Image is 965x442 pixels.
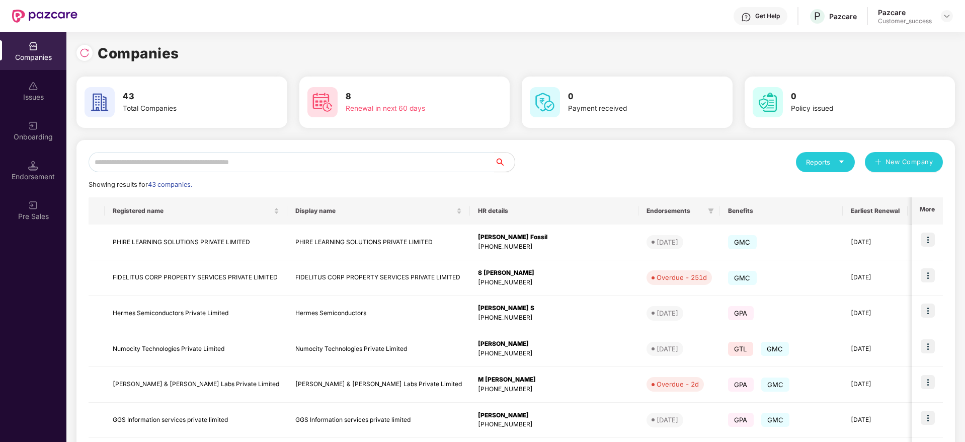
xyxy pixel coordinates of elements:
[943,12,951,20] img: svg+xml;base64,PHN2ZyBpZD0iRHJvcGRvd24tMzJ4MzIiIHhtbG5zPSJodHRwOi8vd3d3LnczLm9yZy8yMDAwL3N2ZyIgd2...
[886,157,933,167] span: New Company
[568,90,695,103] h3: 0
[123,90,250,103] h3: 43
[753,87,783,117] img: svg+xml;base64,PHN2ZyB4bWxucz0iaHR0cDovL3d3dy53My5vcmcvMjAwMC9zdmciIHdpZHRoPSI2MCIgaGVpZ2h0PSI2MC...
[908,197,951,225] th: Issues
[287,197,470,225] th: Display name
[843,260,908,296] td: [DATE]
[287,331,470,367] td: Numocity Technologies Private Limited
[494,152,515,172] button: search
[79,48,90,58] img: svg+xml;base64,PHN2ZyBpZD0iUmVsb2FkLTMyeDMyIiB4bWxucz0iaHR0cDovL3d3dy53My5vcmcvMjAwMC9zdmciIHdpZH...
[105,260,287,296] td: FIDELITUS CORP PROPERTY SERVICES PRIVATE LIMITED
[755,12,780,20] div: Get Help
[791,103,918,114] div: Policy issued
[657,344,678,354] div: [DATE]
[28,200,38,210] img: svg+xml;base64,PHN2ZyB3aWR0aD0iMjAiIGhlaWdodD0iMjAiIHZpZXdCb3g9IjAgMCAyMCAyMCIgZmlsbD0ibm9uZSIgeG...
[657,272,707,282] div: Overdue - 251d
[728,378,754,392] span: GPA
[843,331,908,367] td: [DATE]
[843,296,908,331] td: [DATE]
[878,17,932,25] div: Customer_success
[921,375,935,389] img: icon
[728,271,757,285] span: GMC
[295,207,454,215] span: Display name
[761,342,789,356] span: GMC
[478,278,630,287] div: [PHONE_NUMBER]
[287,296,470,331] td: Hermes Semiconductors
[287,367,470,403] td: [PERSON_NAME] & [PERSON_NAME] Labs Private Limited
[865,152,943,172] button: plusNew Company
[478,233,630,242] div: [PERSON_NAME] Fossil
[875,159,881,167] span: plus
[478,411,630,420] div: [PERSON_NAME]
[105,331,287,367] td: Numocity Technologies Private Limited
[12,10,77,23] img: New Pazcare Logo
[478,268,630,278] div: S [PERSON_NAME]
[921,304,935,318] img: icon
[647,207,704,215] span: Endorsements
[838,159,845,165] span: caret-down
[89,181,192,188] span: Showing results for
[28,81,38,91] img: svg+xml;base64,PHN2ZyBpZD0iSXNzdWVzX2Rpc2FibGVkIiB4bWxucz0iaHR0cDovL3d3dy53My5vcmcvMjAwMC9zdmciIH...
[708,208,714,214] span: filter
[113,207,272,215] span: Registered name
[843,403,908,438] td: [DATE]
[478,313,630,323] div: [PHONE_NUMBER]
[829,12,857,21] div: Pazcare
[657,379,699,389] div: Overdue - 2d
[761,413,790,427] span: GMC
[307,87,338,117] img: svg+xml;base64,PHN2ZyB4bWxucz0iaHR0cDovL3d3dy53My5vcmcvMjAwMC9zdmciIHdpZHRoPSI2MCIgaGVpZ2h0PSI2MC...
[105,296,287,331] td: Hermes Semiconductors Private Limited
[791,90,918,103] h3: 0
[741,12,751,22] img: svg+xml;base64,PHN2ZyBpZD0iSGVscC0zMngzMiIgeG1sbnM9Imh0dHA6Ly93d3cudzMub3JnLzIwMDAvc3ZnIiB3aWR0aD...
[28,41,38,51] img: svg+xml;base64,PHN2ZyBpZD0iQ29tcGFuaWVzIiB4bWxucz0iaHR0cDovL3d3dy53My5vcmcvMjAwMC9zdmciIHdpZHRoPS...
[478,349,630,358] div: [PHONE_NUMBER]
[878,8,932,17] div: Pazcare
[287,403,470,438] td: GGS Information services private limited
[814,10,821,22] span: P
[720,197,843,225] th: Benefits
[657,237,678,247] div: [DATE]
[105,197,287,225] th: Registered name
[761,378,790,392] span: GMC
[105,367,287,403] td: [PERSON_NAME] & [PERSON_NAME] Labs Private Limited
[478,304,630,313] div: [PERSON_NAME] S
[478,242,630,252] div: [PHONE_NUMBER]
[123,103,250,114] div: Total Companies
[478,375,630,385] div: M [PERSON_NAME]
[85,87,115,117] img: svg+xml;base64,PHN2ZyB4bWxucz0iaHR0cDovL3d3dy53My5vcmcvMjAwMC9zdmciIHdpZHRoPSI2MCIgaGVpZ2h0PSI2MC...
[470,197,638,225] th: HR details
[346,90,472,103] h3: 8
[287,225,470,260] td: PHIRE LEARNING SOLUTIONS PRIVATE LIMITED
[657,415,678,425] div: [DATE]
[105,225,287,260] td: PHIRE LEARNING SOLUTIONS PRIVATE LIMITED
[843,225,908,260] td: [DATE]
[478,339,630,349] div: [PERSON_NAME]
[478,385,630,394] div: [PHONE_NUMBER]
[843,367,908,403] td: [DATE]
[28,121,38,131] img: svg+xml;base64,PHN2ZyB3aWR0aD0iMjAiIGhlaWdodD0iMjAiIHZpZXdCb3g9IjAgMCAyMCAyMCIgZmlsbD0ibm9uZSIgeG...
[921,268,935,282] img: icon
[706,205,716,217] span: filter
[530,87,560,117] img: svg+xml;base64,PHN2ZyB4bWxucz0iaHR0cDovL3d3dy53My5vcmcvMjAwMC9zdmciIHdpZHRoPSI2MCIgaGVpZ2h0PSI2MC...
[105,403,287,438] td: GGS Information services private limited
[921,411,935,425] img: icon
[921,339,935,353] img: icon
[148,181,192,188] span: 43 companies.
[28,161,38,171] img: svg+xml;base64,PHN2ZyB3aWR0aD0iMTQuNSIgaGVpZ2h0PSIxNC41IiB2aWV3Qm94PSIwIDAgMTYgMTYiIGZpbGw9Im5vbm...
[346,103,472,114] div: Renewal in next 60 days
[728,342,753,356] span: GTL
[806,157,845,167] div: Reports
[657,308,678,318] div: [DATE]
[287,260,470,296] td: FIDELITUS CORP PROPERTY SERVICES PRIVATE LIMITED
[494,158,515,166] span: search
[912,197,943,225] th: More
[98,42,179,64] h1: Companies
[568,103,695,114] div: Payment received
[843,197,908,225] th: Earliest Renewal
[728,413,754,427] span: GPA
[728,235,757,249] span: GMC
[728,306,754,320] span: GPA
[921,233,935,247] img: icon
[478,420,630,429] div: [PHONE_NUMBER]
